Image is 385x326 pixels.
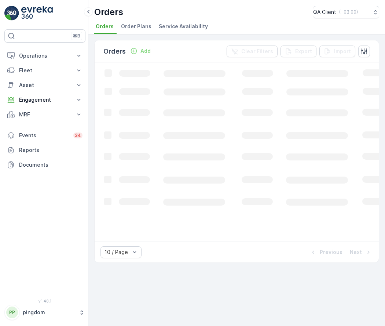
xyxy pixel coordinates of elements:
[4,48,85,63] button: Operations
[6,307,18,318] div: PP
[4,128,85,143] a: Events34
[103,46,126,57] p: Orders
[159,23,208,30] span: Service Availability
[19,96,71,104] p: Engagement
[295,48,312,55] p: Export
[140,47,151,55] p: Add
[280,46,316,57] button: Export
[4,78,85,93] button: Asset
[4,6,19,21] img: logo
[320,249,342,256] p: Previous
[349,248,373,257] button: Next
[96,23,114,30] span: Orders
[19,161,82,169] p: Documents
[313,6,379,18] button: QA Client(+03:00)
[21,6,53,21] img: logo_light-DOdMpM7g.png
[309,248,343,257] button: Previous
[127,47,154,55] button: Add
[94,6,123,18] p: Orders
[4,305,85,320] button: PPpingdom
[19,67,71,74] p: Fleet
[75,133,81,138] p: 34
[313,8,336,16] p: QA Client
[350,249,362,256] p: Next
[4,143,85,157] a: Reports
[23,309,75,316] p: pingdom
[19,81,71,89] p: Asset
[121,23,151,30] span: Order Plans
[241,48,273,55] p: Clear Filters
[4,299,85,303] span: v 1.48.1
[4,93,85,107] button: Engagement
[4,157,85,172] a: Documents
[19,146,82,154] p: Reports
[19,52,71,59] p: Operations
[73,33,80,39] p: ⌘B
[19,132,69,139] p: Events
[4,63,85,78] button: Fleet
[4,107,85,122] button: MRF
[334,48,351,55] p: Import
[339,9,358,15] p: ( +03:00 )
[19,111,71,118] p: MRF
[319,46,355,57] button: Import
[227,46,278,57] button: Clear Filters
